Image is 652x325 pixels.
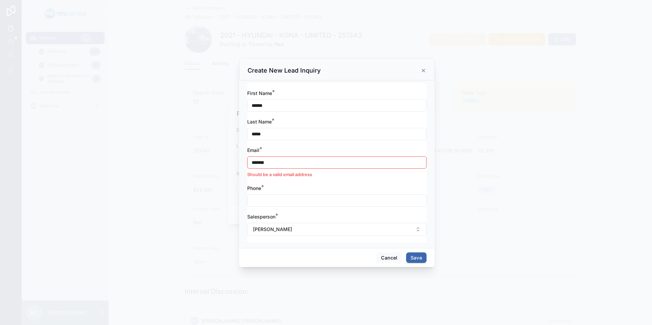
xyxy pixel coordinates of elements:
[247,185,261,191] span: Phone
[406,252,427,263] button: Save
[248,66,321,75] h3: Create New Lead Inquiry
[247,119,272,125] span: Last Name
[247,90,272,96] span: First Name
[247,223,427,236] button: Select Button
[377,252,402,263] button: Cancel
[247,214,275,219] span: Salesperson
[247,147,259,153] span: Email
[247,171,427,178] li: Should be a valid email address
[253,226,292,233] span: [PERSON_NAME]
